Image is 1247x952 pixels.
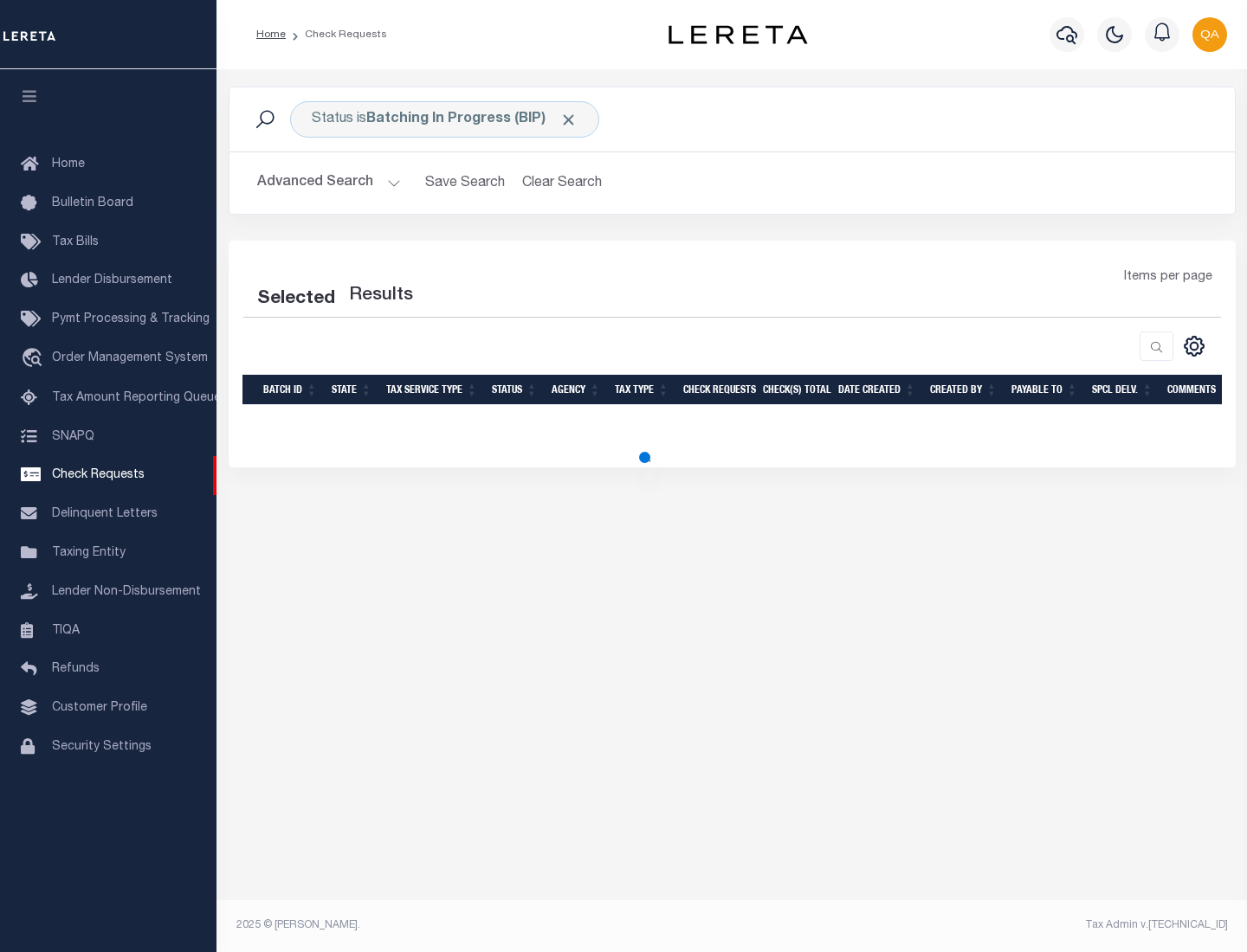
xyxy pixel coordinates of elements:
[325,375,379,405] th: State
[1005,375,1085,405] th: Payable To
[52,236,99,248] span: Tax Bills
[257,286,335,313] div: Selected
[52,158,85,170] span: Home
[923,375,1005,405] th: Created By
[52,586,201,598] span: Lender Non-Disbursement
[366,113,578,126] b: Batching In Progress (BIP)
[286,27,387,42] li: Check Requests
[52,392,221,404] span: Tax Amount Reporting Queue
[379,375,485,405] th: Tax Service Type
[669,25,807,44] img: logo-dark.svg
[608,375,676,405] th: Tax Type
[1085,375,1160,405] th: Spcl Delv.
[52,702,147,714] span: Customer Profile
[52,741,152,753] span: Security Settings
[831,375,923,405] th: Date Created
[52,352,208,364] span: Order Management System
[415,166,515,200] button: Save Search
[1124,268,1212,287] span: Items per page
[515,166,610,200] button: Clear Search
[52,274,172,286] span: Lender Disbursement
[52,547,126,559] span: Taxing Entity
[745,917,1228,933] div: Tax Admin v.[TECHNICAL_ID]
[21,348,48,370] i: travel_explore
[756,375,831,405] th: Check(s) Total
[676,375,756,405] th: Check Requests
[52,469,145,481] span: Check Requests
[290,101,599,138] div: Click to Edit
[256,29,286,40] a: Home
[1192,17,1227,52] img: svg+xml;base64,PHN2ZyB4bWxucz0iaHR0cDovL3d3dy53My5vcmcvMjAwMC9zdmciIHBvaW50ZXItZXZlbnRzPSJub25lIi...
[223,917,733,933] div: 2025 © [PERSON_NAME].
[257,166,401,200] button: Advanced Search
[52,508,158,520] span: Delinquent Letters
[52,624,80,636] span: TIQA
[52,430,94,442] span: SNAPQ
[52,313,210,325] span: Pymt Processing & Tracking
[485,375,545,405] th: Status
[256,375,325,405] th: Batch Id
[349,282,413,310] label: Results
[52,197,133,209] span: Bulletin Board
[1160,375,1238,405] th: Comments
[545,375,608,405] th: Agency
[52,663,100,675] span: Refunds
[559,111,578,129] span: Click to Remove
